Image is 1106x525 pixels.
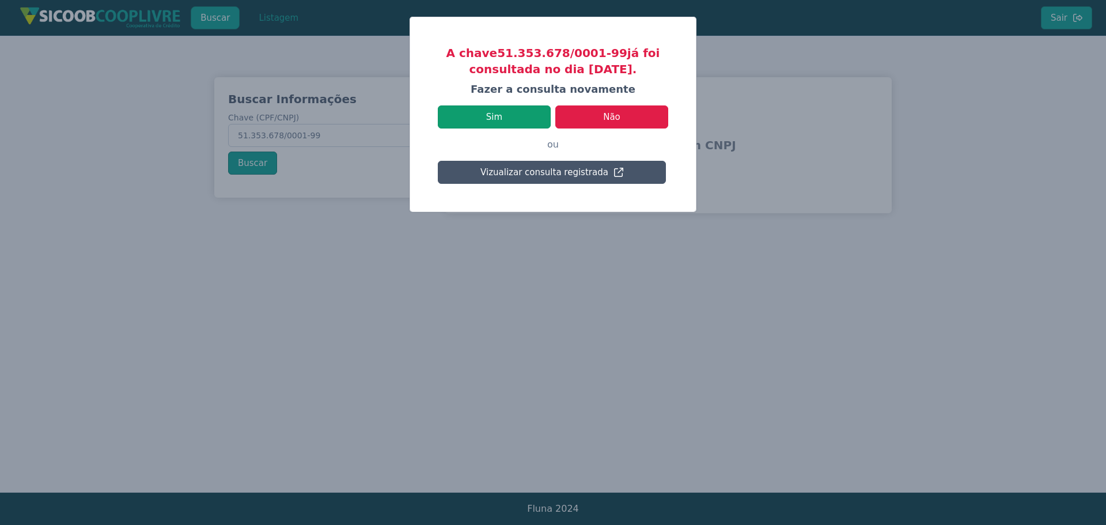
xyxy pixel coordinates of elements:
[438,129,668,161] p: ou
[438,45,668,77] h3: A chave 51.353.678/0001-99 já foi consultada no dia [DATE].
[555,105,668,129] button: Não
[438,82,668,96] h4: Fazer a consulta novamente
[438,161,666,184] button: Vizualizar consulta registrada
[438,105,551,129] button: Sim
